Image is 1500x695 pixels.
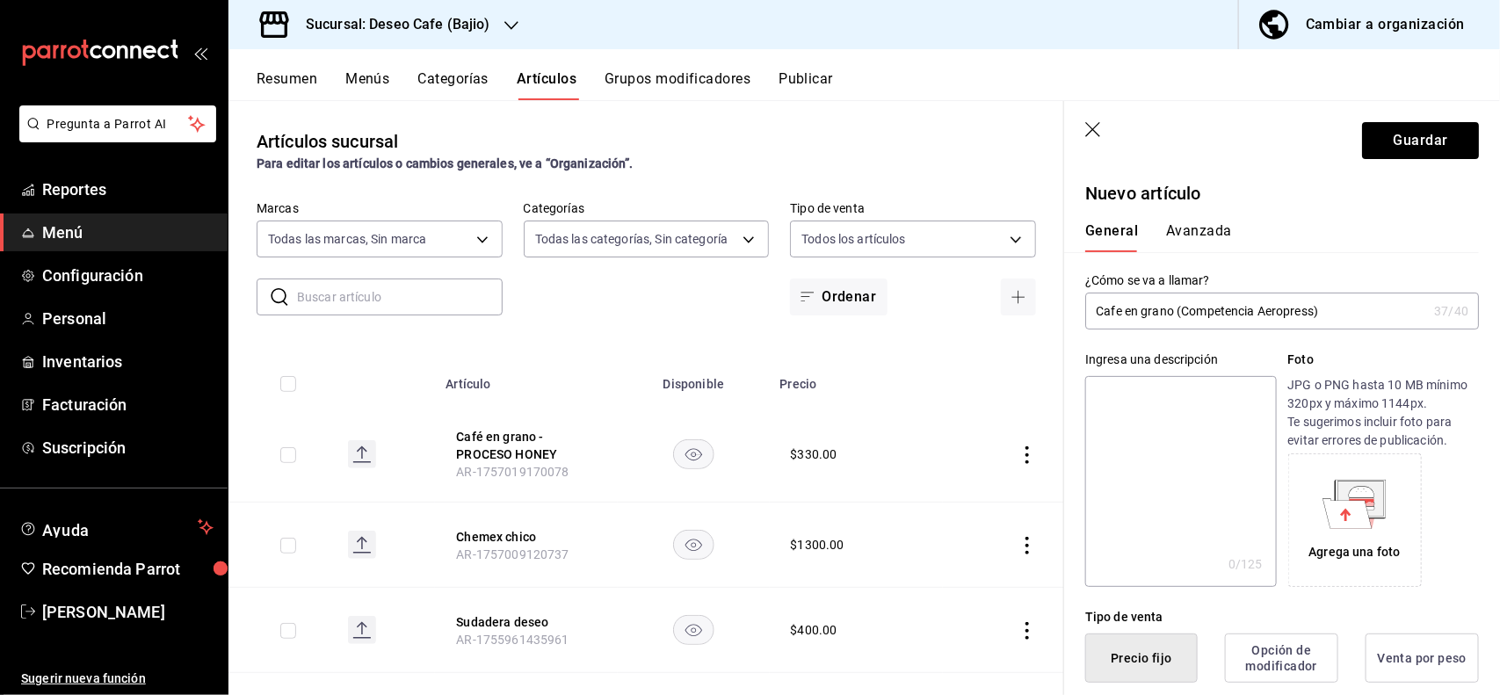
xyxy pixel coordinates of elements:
label: Marcas [257,203,503,215]
span: Inventarios [42,350,214,373]
label: ¿Cómo se va a llamar? [1085,275,1479,287]
span: Suscripción [42,436,214,460]
div: 37 /40 [1434,302,1468,320]
span: Personal [42,307,214,330]
button: edit-product-location [456,428,597,463]
label: Tipo de venta [790,203,1036,215]
div: 0 /125 [1228,555,1263,573]
button: availability-product [673,615,714,645]
span: Todas las categorías, Sin categoría [535,230,728,248]
span: AR-1757019170078 [456,465,569,479]
button: open_drawer_menu [193,46,207,60]
p: Nuevo artículo [1085,180,1479,206]
button: Pregunta a Parrot AI [19,105,216,142]
span: Configuración [42,264,214,287]
button: Artículos [517,70,576,100]
div: Ingresa una descripción [1085,351,1276,369]
span: Sugerir nueva función [21,670,214,688]
span: Todos los artículos [801,230,906,248]
span: Todas las marcas, Sin marca [268,230,427,248]
p: JPG o PNG hasta 10 MB mínimo 320px y máximo 1144px. Te sugerimos incluir foto para evitar errores... [1288,376,1479,450]
button: availability-product [673,439,714,469]
a: Pregunta a Parrot AI [12,127,216,146]
span: Facturación [42,393,214,416]
span: [PERSON_NAME] [42,600,214,624]
button: actions [1018,537,1036,554]
th: Disponible [618,351,769,407]
div: $ 400.00 [791,621,837,639]
div: Artículos sucursal [257,128,398,155]
button: Resumen [257,70,317,100]
strong: Para editar los artículos o cambios generales, ve a “Organización”. [257,156,634,170]
button: Categorías [418,70,489,100]
th: Precio [770,351,944,407]
div: Agrega una foto [1293,458,1417,583]
div: Tipo de venta [1085,608,1479,626]
div: Cambiar a organización [1306,12,1465,37]
div: $ 330.00 [791,445,837,463]
button: Venta por peso [1366,633,1479,683]
button: General [1085,222,1138,252]
span: AR-1757009120737 [456,547,569,561]
button: Opción de modificador [1225,633,1338,683]
button: edit-product-location [456,613,597,631]
button: Publicar [779,70,833,100]
button: actions [1018,446,1036,464]
p: Foto [1288,351,1479,369]
button: edit-product-location [456,528,597,546]
span: Pregunta a Parrot AI [47,115,189,134]
button: Precio fijo [1085,633,1198,683]
button: Menús [345,70,389,100]
div: navigation tabs [1085,222,1458,252]
h3: Sucursal: Deseo Cafe (Bajio) [292,14,490,35]
th: Artículo [435,351,618,407]
div: navigation tabs [257,70,1500,100]
span: Reportes [42,177,214,201]
button: actions [1018,622,1036,640]
label: Categorías [524,203,770,215]
div: Agrega una foto [1309,543,1401,561]
button: Grupos modificadores [605,70,750,100]
span: Recomienda Parrot [42,557,214,581]
button: availability-product [673,530,714,560]
span: Ayuda [42,517,191,538]
button: Ordenar [790,279,887,315]
span: Menú [42,221,214,244]
span: AR-1755961435961 [456,633,569,647]
button: Avanzada [1166,222,1232,252]
div: $ 1300.00 [791,536,844,554]
input: Buscar artículo [297,279,503,315]
button: Guardar [1362,122,1479,159]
